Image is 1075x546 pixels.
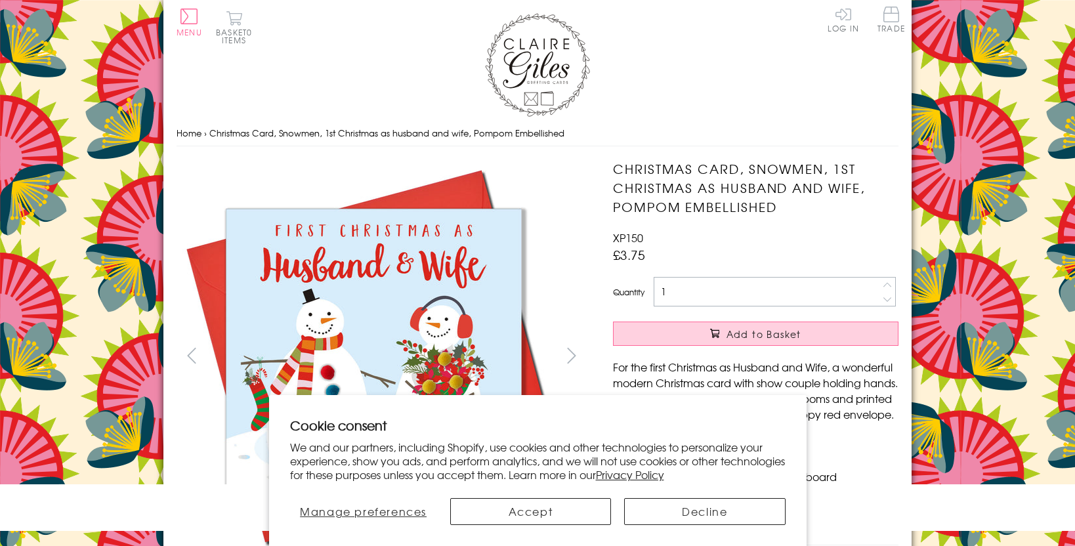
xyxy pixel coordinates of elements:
[613,159,898,216] h1: Christmas Card, Snowmen, 1st Christmas as husband and wife, Pompom Embellished
[177,120,898,147] nav: breadcrumbs
[177,9,202,36] button: Menu
[209,127,564,139] span: Christmas Card, Snowmen, 1st Christmas as husband and wife, Pompom Embellished
[177,26,202,38] span: Menu
[877,7,905,32] span: Trade
[290,440,786,481] p: We and our partners, including Shopify, use cookies and other technologies to personalize your ex...
[485,13,590,117] img: Claire Giles Greetings Cards
[216,10,252,44] button: Basket0 items
[828,7,859,32] a: Log In
[204,127,207,139] span: ›
[222,26,252,46] span: 0 items
[613,286,644,298] label: Quantity
[624,498,785,525] button: Decline
[289,498,436,525] button: Manage preferences
[727,327,801,341] span: Add to Basket
[557,341,587,370] button: next
[450,498,611,525] button: Accept
[613,230,643,245] span: XP150
[290,416,786,434] h2: Cookie consent
[613,359,898,422] p: For the first Christmas as Husband and Wife, a wonderful modern Christmas card with show couple h...
[613,245,645,264] span: £3.75
[596,467,664,482] a: Privacy Policy
[613,322,898,346] button: Add to Basket
[300,503,427,519] span: Manage preferences
[177,127,201,139] a: Home
[877,7,905,35] a: Trade
[177,341,206,370] button: prev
